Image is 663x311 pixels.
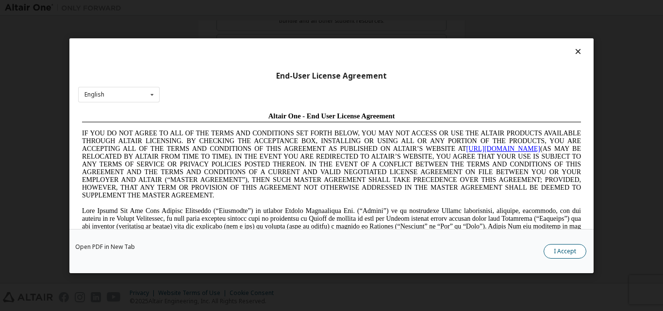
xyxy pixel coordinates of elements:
button: I Accept [544,244,586,258]
a: [URL][DOMAIN_NAME] [388,37,462,44]
a: Open PDF in New Tab [75,244,135,249]
div: End-User License Agreement [78,71,585,81]
span: IF YOU DO NOT AGREE TO ALL OF THE TERMS AND CONDITIONS SET FORTH BELOW, YOU MAY NOT ACCESS OR USE... [4,21,503,91]
div: English [84,92,104,98]
span: Altair One - End User License Agreement [190,4,317,12]
span: Lore Ipsumd Sit Ame Cons Adipisc Elitseddo (“Eiusmodte”) in utlabor Etdolo Magnaaliqua Eni. (“Adm... [4,99,503,168]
